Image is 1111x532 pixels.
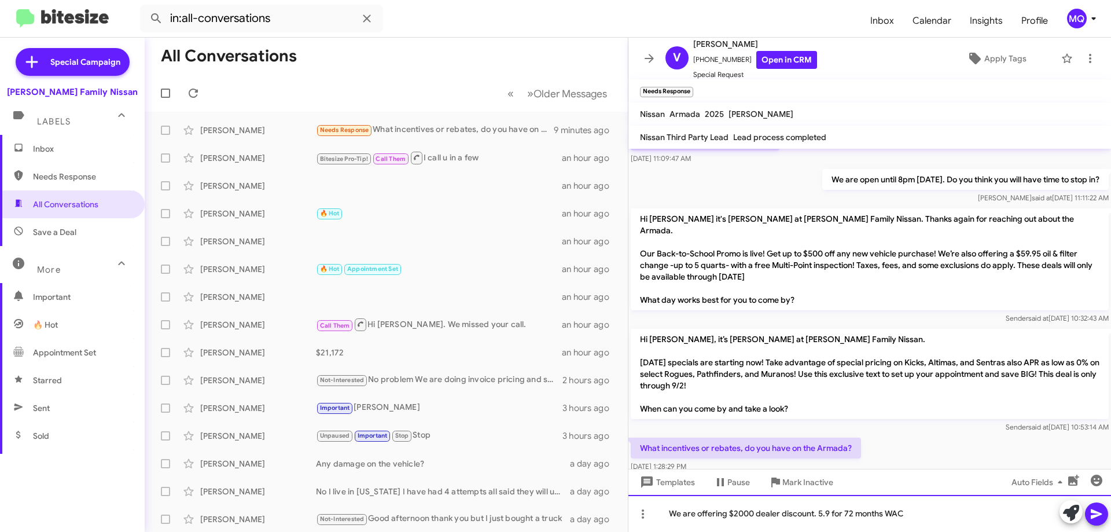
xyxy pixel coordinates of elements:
[316,401,562,414] div: [PERSON_NAME]
[1012,4,1057,38] a: Profile
[200,402,316,414] div: [PERSON_NAME]
[50,56,120,68] span: Special Campaign
[37,265,61,275] span: More
[316,512,570,526] div: Good afternoon thank you but I just bought a truck
[640,132,729,142] span: Nissan Third Party Lead
[570,513,619,525] div: a day ago
[562,180,619,192] div: an hour ago
[200,180,316,192] div: [PERSON_NAME]
[200,513,316,525] div: [PERSON_NAME]
[628,472,704,493] button: Templates
[316,458,570,469] div: Any damage on the vehicle?
[673,49,681,67] span: V
[1028,423,1049,431] span: said at
[7,86,138,98] div: [PERSON_NAME] Family Nissan
[316,151,562,165] div: I call u in a few
[200,458,316,469] div: [PERSON_NAME]
[320,515,365,523] span: Not-Interested
[631,208,1109,310] p: Hi [PERSON_NAME] it's [PERSON_NAME] at [PERSON_NAME] Family Nissan. Thanks again for reaching out...
[562,236,619,247] div: an hour ago
[316,317,562,332] div: Hi [PERSON_NAME]. We missed your call.
[631,438,861,458] p: What incentives or rebates, do you have on the Armada?
[501,82,614,105] nav: Page navigation example
[358,432,388,439] span: Important
[628,495,1111,532] div: We are offering $2000 dealer discount. 5.9 for 72 months WAC
[316,373,562,387] div: No problem We are doing invoice pricing and special APR if you know of anyone interested
[16,48,130,76] a: Special Campaign
[316,429,562,442] div: Stop
[1057,9,1098,28] button: MQ
[200,263,316,275] div: [PERSON_NAME]
[37,116,71,127] span: Labels
[961,4,1012,38] a: Insights
[704,472,759,493] button: Pause
[554,124,619,136] div: 9 minutes ago
[316,486,570,497] div: No I live in [US_STATE] I have had 4 attempts all said they will update and it hasn't happened yet
[320,265,340,273] span: 🔥 Hot
[562,263,619,275] div: an hour ago
[631,329,1109,419] p: Hi [PERSON_NAME], it’s [PERSON_NAME] at [PERSON_NAME] Family Nissan. [DATE] specials are starting...
[984,48,1027,69] span: Apply Tags
[903,4,961,38] a: Calendar
[200,347,316,358] div: [PERSON_NAME]
[33,375,62,386] span: Starred
[727,472,750,493] span: Pause
[320,322,350,329] span: Call Them
[562,375,619,386] div: 2 hours ago
[562,430,619,442] div: 3 hours ago
[200,319,316,331] div: [PERSON_NAME]
[33,291,131,303] span: Important
[316,123,554,137] div: What incentives or rebates, do you have on the Armada?
[693,51,817,69] span: [PHONE_NUMBER]
[759,472,843,493] button: Mark Inactive
[729,109,793,119] span: [PERSON_NAME]
[507,86,514,101] span: «
[140,5,383,32] input: Search
[33,347,96,358] span: Appointment Set
[501,82,521,105] button: Previous
[33,171,131,182] span: Needs Response
[320,126,369,134] span: Needs Response
[33,319,58,331] span: 🔥 Hot
[782,472,833,493] span: Mark Inactive
[693,69,817,80] span: Special Request
[200,486,316,497] div: [PERSON_NAME]
[316,347,562,358] div: $21,172
[562,402,619,414] div: 3 hours ago
[562,347,619,358] div: an hour ago
[320,432,350,439] span: Unpaused
[1002,472,1076,493] button: Auto Fields
[161,47,297,65] h1: All Conversations
[33,199,98,210] span: All Conversations
[33,430,49,442] span: Sold
[937,48,1055,69] button: Apply Tags
[1006,314,1109,322] span: Sender [DATE] 10:32:43 AM
[200,375,316,386] div: [PERSON_NAME]
[570,486,619,497] div: a day ago
[978,193,1109,202] span: [PERSON_NAME] [DATE] 11:11:22 AM
[200,208,316,219] div: [PERSON_NAME]
[376,155,406,163] span: Call Them
[527,86,534,101] span: »
[33,402,50,414] span: Sent
[631,462,686,471] span: [DATE] 1:28:29 PM
[562,291,619,303] div: an hour ago
[1011,472,1067,493] span: Auto Fields
[347,265,398,273] span: Appointment Set
[861,4,903,38] span: Inbox
[1028,314,1049,322] span: said at
[1067,9,1087,28] div: MQ
[562,152,619,164] div: an hour ago
[562,319,619,331] div: an hour ago
[200,236,316,247] div: [PERSON_NAME]
[705,109,724,119] span: 2025
[1032,193,1052,202] span: said at
[669,109,700,119] span: Armada
[520,82,614,105] button: Next
[631,154,691,163] span: [DATE] 11:09:47 AM
[200,291,316,303] div: [PERSON_NAME]
[320,155,368,163] span: Bitesize Pro-Tip!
